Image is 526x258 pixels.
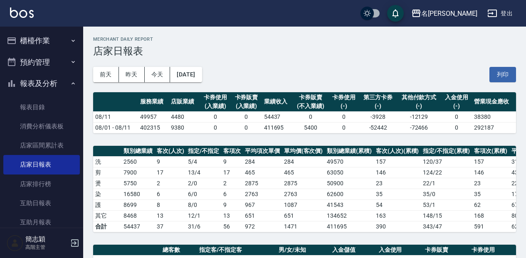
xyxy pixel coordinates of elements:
th: 指定/不指定 [186,146,221,157]
th: 類別總業績(累積) [325,146,374,157]
td: 63050 [325,167,374,178]
td: 390 [374,221,421,232]
td: 411695 [325,221,374,232]
th: 卡券使用 [469,245,516,256]
button: 登出 [484,6,516,21]
td: 49570 [325,156,374,167]
button: save [387,5,404,22]
div: (-) [331,102,357,111]
a: 報表目錄 [3,98,80,117]
td: 0 [293,111,328,122]
td: 35 / 0 [421,189,472,199]
div: 卡券販賣 [295,93,326,102]
td: 9 [221,199,243,210]
td: 0 [200,122,231,133]
th: 指定/不指定(累積) [421,146,472,157]
td: 燙 [93,178,121,189]
td: 284 [282,156,325,167]
td: 38380 [472,111,516,122]
td: 343/47 [421,221,472,232]
td: 54 [374,199,421,210]
button: 列印 [489,67,516,82]
td: 591 [472,221,509,232]
th: 總客數 [161,245,197,256]
td: 0 [328,122,359,133]
div: 名[PERSON_NAME] [421,8,477,19]
td: 157 [472,156,509,167]
div: (-) [361,102,395,111]
td: 5 / 4 [186,156,221,167]
td: 2 / 0 [186,178,221,189]
td: 17 [155,167,186,178]
a: 互助月報表 [3,213,80,232]
td: 56 [221,221,243,232]
th: 入金儲值 [330,245,377,256]
td: 2763 [243,189,282,199]
td: 53 / 1 [421,199,472,210]
th: 單均價(客次價) [282,146,325,157]
td: 651 [282,210,325,221]
td: 8699 [121,199,155,210]
td: 31/6 [186,221,221,232]
td: 168 [472,210,509,221]
td: 08/01 - 08/11 [93,122,138,133]
td: 6 [221,189,243,199]
div: 其他付款方式 [399,93,439,102]
td: 972 [243,221,282,232]
td: 0 [231,122,262,133]
button: 名[PERSON_NAME] [408,5,481,22]
button: 櫃檯作業 [3,30,80,52]
th: 客項次 [221,146,243,157]
table: a dense table [93,92,516,133]
th: 指定客/不指定客 [197,245,277,256]
td: 967 [243,199,282,210]
img: Logo [10,7,34,18]
td: 13 [155,210,186,221]
td: 411695 [262,122,293,133]
td: 剪 [93,167,121,178]
td: 13 / 4 [186,167,221,178]
td: 1087 [282,199,325,210]
td: 163 [374,210,421,221]
td: 651 [243,210,282,221]
td: 49957 [138,111,169,122]
td: 62600 [325,189,374,199]
td: 染 [93,189,121,199]
th: 男/女/未知 [277,245,330,256]
td: -72466 [397,122,441,133]
td: 16580 [121,189,155,199]
div: 第三方卡券 [361,93,395,102]
td: 9 [221,156,243,167]
h2: Merchant Daily Report [93,37,516,42]
td: 6 / 0 [186,189,221,199]
div: (入業績) [233,102,259,111]
td: 2560 [121,156,155,167]
td: 2 [221,178,243,189]
td: 12 / 1 [186,210,221,221]
th: 服務業績 [138,92,169,112]
td: 124 / 22 [421,167,472,178]
td: 1471 [282,221,325,232]
td: 146 [374,167,421,178]
a: 店家排行榜 [3,174,80,194]
td: -52442 [359,122,397,133]
th: 卡券販賣 [423,245,469,256]
td: 23 [374,178,421,189]
td: 284 [243,156,282,167]
td: 其它 [93,210,121,221]
td: 5400 [293,122,328,133]
img: Person [7,235,23,251]
button: 昨天 [119,67,145,82]
td: 54437 [262,111,293,122]
th: 平均項次單價 [243,146,282,157]
td: 17 [221,167,243,178]
button: 報表及分析 [3,73,80,94]
td: -12129 [397,111,441,122]
p: 高階主管 [25,243,68,251]
a: 店家區間累計表 [3,136,80,155]
div: (-) [399,102,439,111]
td: 50900 [325,178,374,189]
td: 洗 [93,156,121,167]
td: 148 / 15 [421,210,472,221]
td: 146 [472,167,509,178]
